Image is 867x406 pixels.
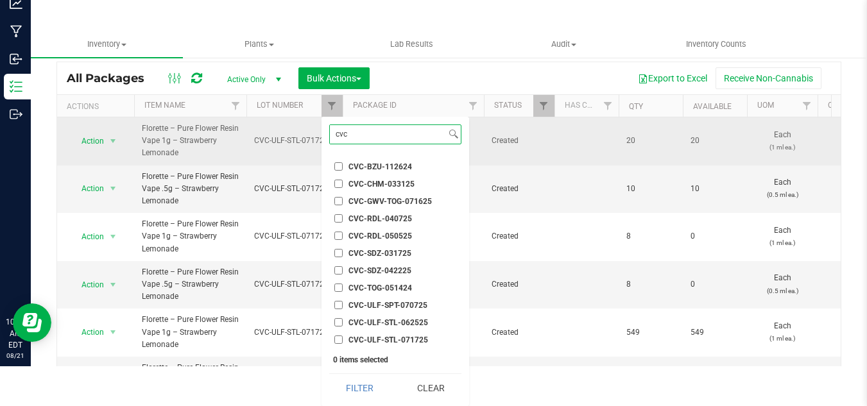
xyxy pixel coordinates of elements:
[463,95,484,117] a: Filter
[348,336,428,344] span: CVC-ULF-STL-071725
[629,102,643,111] a: Qty
[184,38,334,50] span: Plants
[348,301,427,309] span: CVC-ULF-SPT-070725
[6,351,25,360] p: 08/21
[10,25,22,38] inline-svg: Manufacturing
[105,132,121,150] span: select
[31,38,183,50] span: Inventory
[755,237,810,249] p: (1 ml ea.)
[334,335,343,344] input: CVC-ULF-STL-071725
[144,101,185,110] a: Item Name
[348,284,412,292] span: CVC-TOG-051424
[105,323,121,341] span: select
[626,230,675,242] span: 8
[334,301,343,309] input: CVC-ULF-SPT-070725
[400,374,461,402] button: Clear
[348,215,412,223] span: CVC-RDL-040725
[67,71,157,85] span: All Packages
[348,267,411,275] span: CVC-SDZ-042225
[691,183,739,195] span: 10
[105,228,121,246] span: select
[492,135,547,147] span: Created
[70,132,105,150] span: Action
[254,135,335,147] span: CVC-ULF-STL-071725
[630,67,716,89] button: Export to Excel
[70,228,105,246] span: Action
[755,320,810,344] span: Each
[225,95,246,117] a: Filter
[298,67,370,89] button: Bulk Actions
[70,276,105,294] span: Action
[348,163,412,171] span: CVC-BZU-112624
[6,316,25,351] p: 10:41 AM EDT
[142,218,239,255] span: Florette – Pure Flower Resin Vape 1g – Strawberry Lemonade
[755,176,810,201] span: Each
[626,278,675,291] span: 8
[142,171,239,208] span: Florette – Pure Flower Resin Vape .5g – Strawberry Lemonade
[183,31,335,58] a: Plants
[492,326,547,339] span: Created
[755,272,810,296] span: Each
[755,285,810,297] p: (0.5 ml ea.)
[626,326,675,339] span: 549
[716,67,821,89] button: Receive Non-Cannabis
[492,230,547,242] span: Created
[348,232,412,240] span: CVC-RDL-050525
[597,95,619,117] a: Filter
[105,180,121,198] span: select
[334,283,343,292] input: CVC-TOG-051424
[334,232,343,240] input: CVC-RDL-050525
[335,31,487,58] a: Lab Results
[322,95,343,117] a: Filter
[334,266,343,275] input: CVC-SDZ-042225
[348,250,411,257] span: CVC-SDZ-031725
[142,314,239,351] span: Florette – Pure Flower Resin Vape 1g – Strawberry Lemonade
[334,318,343,326] input: CVC-ULF-STL-062525
[691,230,739,242] span: 0
[353,101,397,110] a: Package ID
[554,95,619,117] th: Has COA
[334,214,343,223] input: CVC-RDL-040725
[757,101,774,110] a: UOM
[494,101,522,110] a: Status
[254,326,335,339] span: CVC-ULF-STL-071725
[640,31,792,58] a: Inventory Counts
[488,38,639,50] span: Audit
[492,183,547,195] span: Created
[626,135,675,147] span: 20
[348,198,432,205] span: CVC-GWV-TOG-071625
[70,323,105,341] span: Action
[254,183,335,195] span: CVC-ULF-STL-071725
[755,129,810,153] span: Each
[796,95,818,117] a: Filter
[755,141,810,153] p: (1 ml ea.)
[10,80,22,93] inline-svg: Inventory
[348,319,428,326] span: CVC-ULF-STL-062525
[373,38,451,50] span: Lab Results
[626,183,675,195] span: 10
[142,362,239,399] span: Florette – Pure Flower Resin Vape .5g – Strawberry Lemonade
[755,332,810,344] p: (1 ml ea.)
[334,180,343,188] input: CVC-CHM-033125
[142,266,239,303] span: Florette – Pure Flower Resin Vape .5g – Strawberry Lemonade
[755,224,810,249] span: Each
[334,162,343,171] input: CVC-BZU-112624
[691,326,739,339] span: 549
[755,189,810,201] p: (0.5 ml ea.)
[334,197,343,205] input: CVC-GWV-TOG-071625
[334,249,343,257] input: CVC-SDZ-031725
[691,135,739,147] span: 20
[31,31,183,58] a: Inventory
[254,278,335,291] span: CVC-ULF-STL-071725
[105,276,121,294] span: select
[257,101,303,110] a: Lot Number
[10,53,22,65] inline-svg: Inbound
[13,303,51,342] iframe: Resource center
[693,102,732,111] a: Available
[330,125,446,144] input: Search
[492,278,547,291] span: Created
[333,355,458,364] div: 0 items selected
[307,73,361,83] span: Bulk Actions
[70,180,105,198] span: Action
[67,102,129,111] div: Actions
